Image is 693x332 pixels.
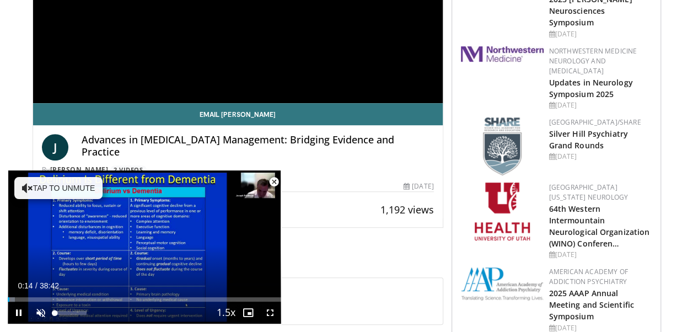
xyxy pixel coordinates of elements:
[549,250,652,260] div: [DATE]
[42,165,434,175] div: By
[549,77,633,99] a: Updates in Neurology Symposium 2025
[8,297,281,302] div: Progress Bar
[404,181,433,191] div: [DATE]
[40,281,59,290] span: 38:42
[42,134,68,160] a: J
[237,302,259,324] button: Enable picture-in-picture mode
[483,117,522,175] img: f8aaeb6d-318f-4fcf-bd1d-54ce21f29e87.png.150x105_q85_autocrop_double_scale_upscale_version-0.2.png
[35,281,37,290] span: /
[259,302,281,324] button: Fullscreen
[55,311,86,315] div: Volume Level
[549,204,650,249] a: 64th Western Intermountain Neurological Organization (WINO) Conferen…
[30,302,52,324] button: Unmute
[50,165,109,174] a: [PERSON_NAME]
[8,170,281,324] video-js: Video Player
[549,100,652,110] div: [DATE]
[549,183,628,202] a: [GEOGRAPHIC_DATA][US_STATE] Neurology
[475,183,530,240] img: f6362829-b0a3-407d-a044-59546adfd345.png.150x105_q85_autocrop_double_scale_upscale_version-0.2.png
[82,134,434,158] h4: Advances in [MEDICAL_DATA] Management: Bridging Evidence and Practice
[461,267,544,301] img: f7c290de-70ae-47e0-9ae1-04035161c232.png.150x105_q85_autocrop_double_scale_upscale_version-0.2.png
[549,128,628,151] a: Silver Hill Psychiatry Grand Rounds
[461,46,544,62] img: 2a462fb6-9365-492a-ac79-3166a6f924d8.png.150x105_q85_autocrop_double_scale_upscale_version-0.2.jpg
[549,46,637,76] a: Northwestern Medicine Neurology and [MEDICAL_DATA]
[549,288,634,322] a: 2025 AAAP Annual Meeting and Scientific Symposium
[33,103,443,125] a: Email [PERSON_NAME]
[215,302,237,324] button: Playback Rate
[18,281,33,290] span: 0:14
[549,267,628,286] a: American Academy of Addiction Psychiatry
[14,177,103,199] button: Tap to unmute
[549,29,652,39] div: [DATE]
[263,170,285,194] button: Close
[380,203,434,216] span: 1,192 views
[110,165,147,175] a: 2 Videos
[549,117,641,127] a: [GEOGRAPHIC_DATA]/SHARE
[8,302,30,324] button: Pause
[549,152,652,162] div: [DATE]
